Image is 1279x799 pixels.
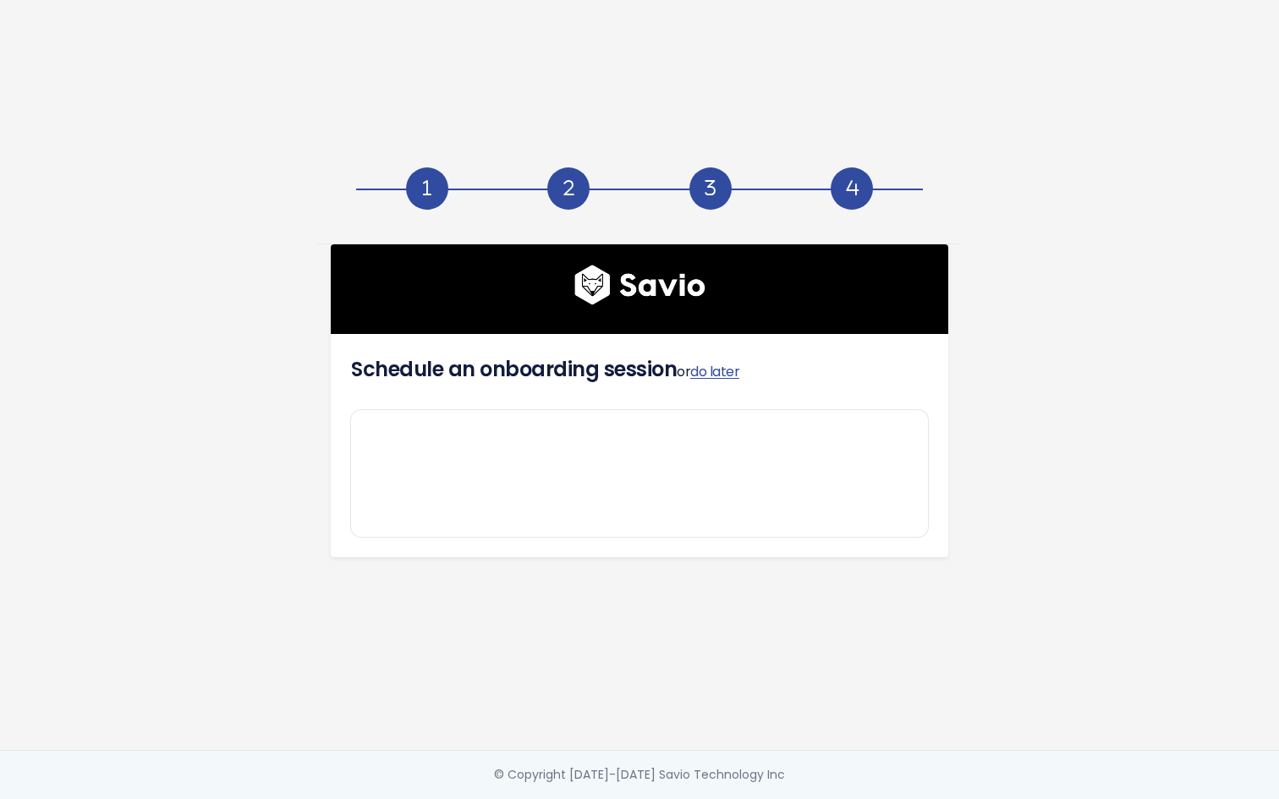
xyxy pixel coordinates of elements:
div: © Copyright [DATE]-[DATE] Savio Technology Inc [494,764,785,785]
img: logo600x187.a314fd40982d.png [574,265,705,305]
h4: Schedule an onboarding session [351,354,928,385]
span: or [677,362,739,381]
a: do later [690,362,739,381]
iframe: 71ed5589 [351,410,928,537]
